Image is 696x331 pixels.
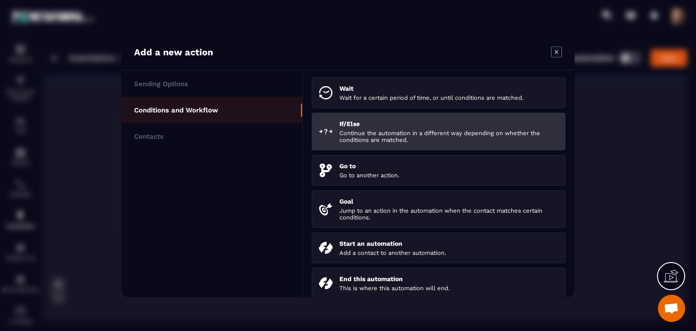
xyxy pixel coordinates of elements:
img: wait.svg [319,86,333,100]
p: Go to another action. [339,172,558,179]
p: Go to [339,162,558,170]
p: End this automation [339,275,558,282]
img: startAutomation.svg [319,241,333,255]
img: ifElse.svg [319,125,333,138]
p: This is where this automation will end. [339,285,558,292]
p: Add a new action [134,47,213,58]
img: targeted.svg [319,202,333,216]
p: Add a contact to another automation. [339,249,558,256]
div: Mở cuộc trò chuyện [658,295,685,322]
img: goto.svg [319,164,333,177]
p: Jump to an action in the automation when the contact matches certain conditions. [339,207,558,221]
p: Contacts [134,132,164,141]
p: Sending Options [134,80,188,88]
p: Conditions and Workflow [134,106,218,114]
img: endAutomation.svg [319,277,333,290]
p: Start an automation [339,240,558,247]
p: Wait [339,85,558,92]
p: Wait for a certain period of time, or until conditions are matched. [339,94,558,101]
p: Goal [339,198,558,205]
p: Continue the automation in a different way depending on whether the conditions are matched. [339,130,558,143]
p: If/Else [339,120,558,127]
